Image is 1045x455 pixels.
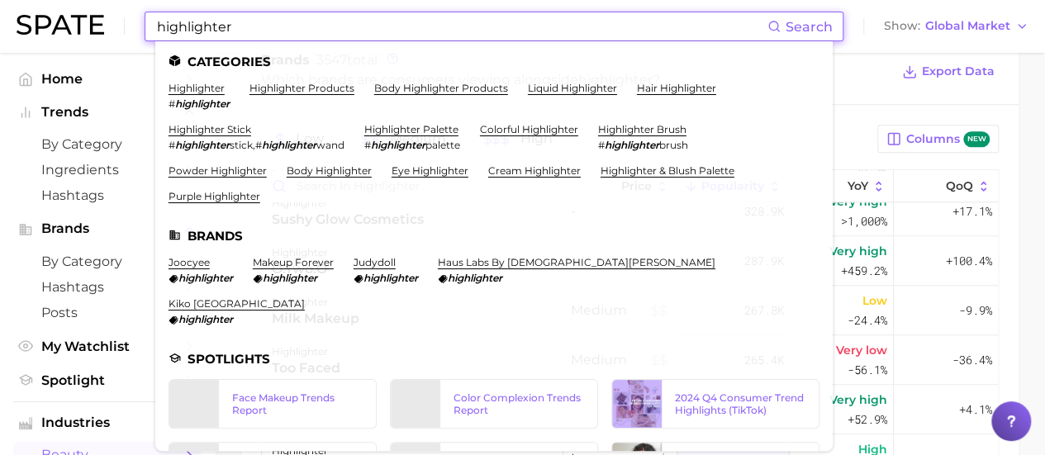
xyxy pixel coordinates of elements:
button: QoQ [894,170,998,202]
a: haus labs by [DEMOGRAPHIC_DATA][PERSON_NAME] [438,256,715,268]
span: palette [425,139,460,151]
em: highlighter [175,97,230,110]
a: Hashtags [13,274,202,300]
em: highlighter [448,272,502,284]
a: Posts [13,300,202,325]
span: Search [786,19,833,35]
a: by Category [13,249,202,274]
span: Show [884,21,920,31]
a: body highlighter products [374,82,508,94]
span: Posts [41,305,173,320]
a: colorful highlighter [480,123,578,135]
span: Hashtags [41,279,173,295]
span: # [169,97,175,110]
em: highlighter [605,139,659,151]
li: Categories [169,55,819,69]
a: hair highlighter [637,82,716,94]
a: judydoll [354,256,396,268]
div: Face Makeup Trends Report [232,391,363,416]
span: Low [862,291,887,310]
span: Columns [906,131,990,147]
span: by Category [41,254,173,269]
em: highlighter [175,139,230,151]
span: -36.4% [952,350,992,370]
a: Home [13,66,202,92]
span: # [598,139,605,151]
a: highlighter products [249,82,354,94]
span: Very high [829,241,887,261]
a: makeup forever [253,256,334,268]
span: -24.4% [848,310,887,330]
a: highlighter palette [364,123,458,135]
span: wand [316,139,344,151]
span: new [963,131,990,147]
button: Trends [13,100,202,125]
span: +4.1% [959,400,992,419]
span: -9.9% [959,301,992,320]
a: highlighter brush [598,123,686,135]
span: Global Market [925,21,1010,31]
span: by Category [41,136,173,152]
em: highlighter [263,272,317,284]
span: QoQ [946,179,973,192]
a: Color Complexion Trends Report [390,379,598,429]
span: Very high [829,390,887,410]
a: cream highlighter [488,164,581,177]
span: stick [230,139,253,151]
em: highlighter [178,272,233,284]
button: YoY [790,170,894,202]
span: Industries [41,415,173,430]
a: Ingredients [13,157,202,182]
span: # [169,139,175,151]
a: purple highlighter [169,190,260,202]
em: highlighter [371,139,425,151]
button: Columnsnew [877,125,999,153]
li: Spotlights [169,352,819,366]
a: kiko [GEOGRAPHIC_DATA] [169,297,305,310]
span: Very low [836,340,887,360]
span: # [364,139,371,151]
a: Spotlight [13,367,202,393]
a: 2024 Q4 Consumer Trend Highlights (TikTok) [611,379,819,429]
a: My Watchlist [13,334,202,359]
span: +52.9% [848,410,887,429]
em: highlighter [363,272,418,284]
a: highlighter & blush palette [601,164,734,177]
span: Ingredients [41,162,173,178]
span: +459.2% [841,261,887,281]
a: powder highlighter [169,164,267,177]
a: body highlighter [287,164,372,177]
button: Industries [13,410,202,435]
a: liquid highlighter [528,82,617,94]
button: Export Data [898,60,999,83]
span: -56.1% [848,360,887,380]
img: SPATE [17,15,104,35]
div: , [169,139,344,151]
span: Trends [41,105,173,120]
span: # [255,139,262,151]
a: Hashtags [13,182,202,208]
a: highlighter stick [169,123,251,135]
span: YoY [848,179,868,192]
a: highlighter [169,82,225,94]
span: Export Data [922,64,995,78]
span: Home [41,71,173,87]
span: My Watchlist [41,339,173,354]
button: Brands [13,216,202,241]
em: highlighter [178,313,233,325]
span: Brands [41,221,173,236]
li: Brands [169,229,819,243]
a: eye highlighter [392,164,468,177]
a: by Category [13,131,202,157]
input: Search here for a brand, industry, or ingredient [155,12,767,40]
span: Hashtags [41,187,173,203]
span: Spotlight [41,372,173,388]
span: +100.4% [946,251,992,271]
div: Color Complexion Trends Report [454,391,584,416]
button: ShowGlobal Market [880,16,1033,37]
a: joocyee [169,256,210,268]
em: highlighter [262,139,316,151]
span: +17.1% [952,201,992,221]
span: brush [659,139,688,151]
a: Face Makeup Trends Report [169,379,377,429]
